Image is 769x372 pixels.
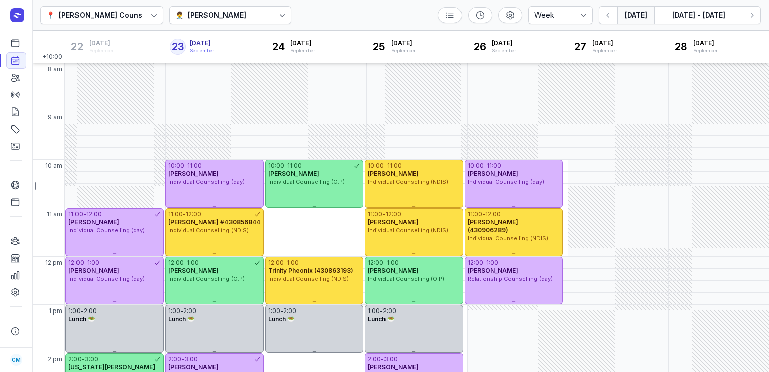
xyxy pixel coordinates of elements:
span: Individual Counselling (NDIS) [168,227,249,234]
div: 22 [69,39,85,55]
span: +10:00 [42,53,64,63]
div: 27 [572,39,588,55]
span: Lunch 🥗 [268,315,295,323]
div: - [383,259,387,267]
div: 11:00 [468,210,482,218]
div: 24 [270,39,286,55]
span: CM [12,354,21,366]
div: 2:00 [368,355,381,363]
div: 2:00 [283,307,296,315]
div: 28 [673,39,689,55]
div: 11:00 [368,210,382,218]
span: Individual Counselling (day) [68,227,145,234]
span: [PERSON_NAME] [368,218,419,226]
div: - [84,259,87,267]
div: 1:00 [68,307,81,315]
div: 3:00 [85,355,98,363]
div: 12:00 [368,259,383,267]
span: [PERSON_NAME] [368,170,419,177]
button: [DATE] - [DATE] [654,6,743,24]
div: - [483,259,486,267]
span: [PERSON_NAME] [468,170,518,177]
span: [PERSON_NAME] #430856844 [168,218,260,226]
span: Trinity Pheonix (430863193) [268,267,353,274]
div: 11:00 [68,210,83,218]
div: September [492,47,516,54]
span: 12 pm [45,259,62,267]
span: [PERSON_NAME] (430906289) [468,218,518,234]
div: 23 [170,39,186,55]
span: Individual Counselling (NDIS) [468,235,548,242]
span: Lunch 🥗 [368,315,395,323]
span: [PERSON_NAME] [368,363,419,371]
div: - [482,210,485,218]
div: September [391,47,416,54]
span: 2 pm [48,355,62,363]
div: September [290,47,315,54]
span: 10 am [45,162,62,170]
div: 3:00 [384,355,398,363]
div: - [180,307,183,315]
div: September [693,47,718,54]
span: [PERSON_NAME] [168,363,219,371]
div: 12:00 [86,210,102,218]
div: 12:00 [168,259,184,267]
div: 11:00 [487,162,501,170]
div: - [183,210,186,218]
div: 1:00 [486,259,498,267]
span: 9 am [48,113,62,121]
span: [PERSON_NAME] [468,267,518,274]
div: - [83,210,86,218]
div: - [484,162,487,170]
span: [PERSON_NAME] [68,218,119,226]
div: 10:00 [268,162,284,170]
span: 11 am [47,210,62,218]
div: - [184,259,187,267]
span: [PERSON_NAME] [268,170,319,177]
span: Individual Counselling (NDIS) [368,178,448,185]
span: [US_STATE][PERSON_NAME] [68,363,156,371]
span: 8 am [48,65,62,73]
span: [PERSON_NAME] [168,267,219,274]
div: 2:00 [383,307,396,315]
div: 11:00 [168,210,183,218]
span: [PERSON_NAME] [168,170,219,177]
div: 12:00 [485,210,501,218]
div: - [81,307,84,315]
div: 1:00 [187,259,199,267]
button: [DATE] [617,6,654,24]
div: - [181,355,184,363]
div: [PERSON_NAME] Counselling [59,9,162,21]
div: 12:00 [68,259,84,267]
div: 2:00 [168,355,181,363]
span: 1 pm [49,307,62,315]
span: Individual Counselling (day) [168,178,245,185]
div: - [382,210,386,218]
div: - [284,162,287,170]
span: [DATE] [693,39,718,47]
div: 12:00 [268,259,284,267]
div: [PERSON_NAME] [188,9,246,21]
span: [DATE] [391,39,416,47]
div: - [82,355,85,363]
span: Individual Counselling (NDIS) [268,275,349,282]
span: [PERSON_NAME] [68,267,119,274]
span: [DATE] [190,39,214,47]
div: - [184,162,187,170]
div: 1:00 [287,259,299,267]
span: Individual Counselling (day) [68,275,145,282]
span: [PERSON_NAME] [368,267,419,274]
div: 10:00 [168,162,184,170]
div: - [384,162,387,170]
span: [DATE] [492,39,516,47]
div: 26 [472,39,488,55]
div: September [592,47,617,54]
div: 1:00 [368,307,380,315]
span: Lunch 🥗 [168,315,195,323]
div: 1:00 [268,307,280,315]
span: [DATE] [89,39,114,47]
div: 2:00 [68,355,82,363]
span: [DATE] [592,39,617,47]
div: 10:00 [468,162,484,170]
div: 11:00 [387,162,402,170]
